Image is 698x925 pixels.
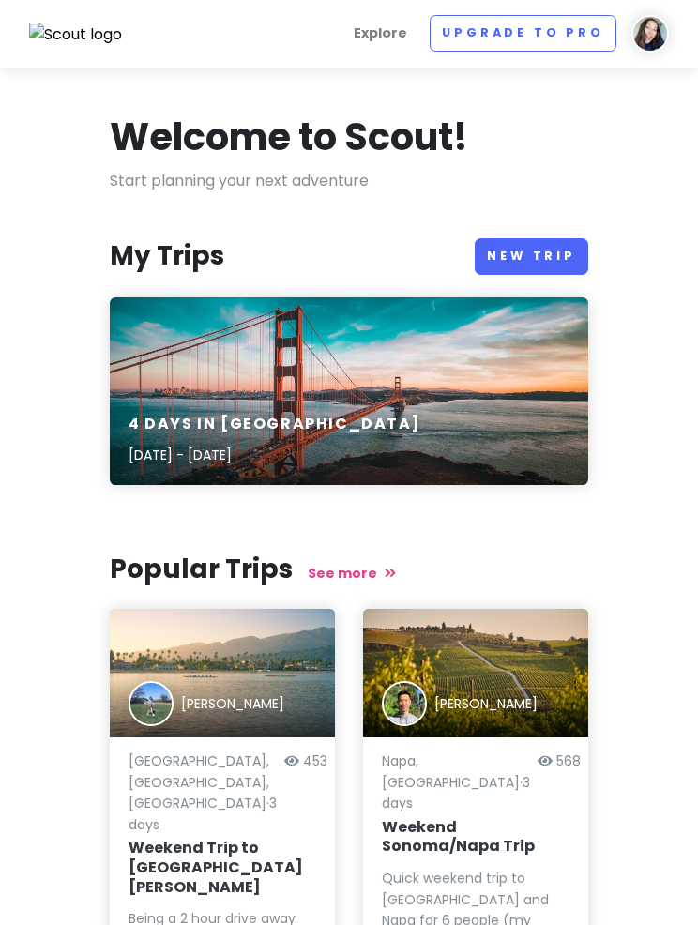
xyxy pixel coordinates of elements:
[110,239,224,273] h3: My Trips
[129,681,174,726] img: Trip author
[382,818,569,857] h6: Weekend Sonoma/Napa Trip
[303,751,327,770] span: 453
[346,15,415,52] a: Explore
[129,751,277,835] p: [GEOGRAPHIC_DATA], [GEOGRAPHIC_DATA], [GEOGRAPHIC_DATA] · 3 days
[434,693,538,714] div: [PERSON_NAME]
[308,564,396,583] a: See more
[129,839,316,897] h6: Weekend Trip to [GEOGRAPHIC_DATA][PERSON_NAME]
[430,15,616,52] a: Upgrade to Pro
[129,415,420,434] h6: 4 Days in [GEOGRAPHIC_DATA]
[110,113,468,161] h1: Welcome to Scout!
[29,23,123,47] img: Scout logo
[110,297,588,485] a: 4 Days in [GEOGRAPHIC_DATA][DATE] - [DATE]
[382,751,530,813] p: Napa, [GEOGRAPHIC_DATA] · 3 days
[129,445,420,465] p: [DATE] - [DATE]
[631,15,669,53] img: User profile
[556,751,581,770] span: 568
[110,553,588,586] h3: Popular Trips
[110,169,588,193] p: Start planning your next adventure
[181,693,284,714] div: [PERSON_NAME]
[382,681,427,726] img: Trip author
[475,238,588,275] a: New Trip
